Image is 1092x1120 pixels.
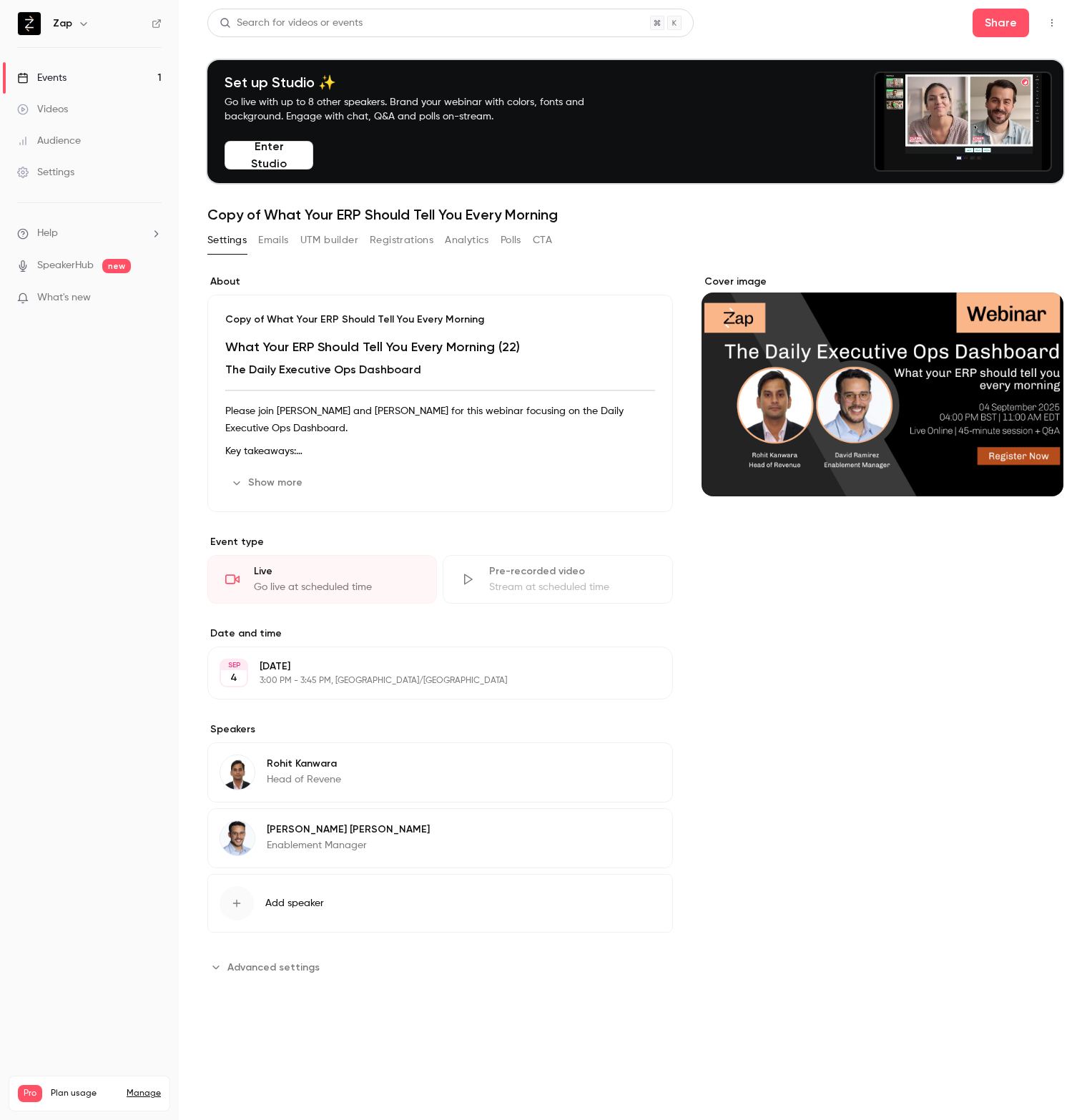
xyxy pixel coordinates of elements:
button: Polls [501,229,521,252]
div: Search for videos or events [220,16,363,31]
div: Videos [17,102,68,117]
h1: What Your ERP Should Tell You Every Morning (22) [225,338,655,355]
label: About [207,275,673,289]
span: What's new [37,290,91,305]
p: 3:00 PM - 3:45 PM, [GEOGRAPHIC_DATA]/[GEOGRAPHIC_DATA] [260,675,597,687]
section: Cover image [702,275,1063,496]
div: Pre-recorded video [489,564,654,579]
span: Help [37,226,58,241]
p: Please join [PERSON_NAME] and [PERSON_NAME] for this webinar focusing on the Daily Executive Ops ... [225,403,655,437]
button: UTM builder [300,229,358,252]
button: Share [973,9,1029,37]
div: Pre-recorded videoStream at scheduled time [443,555,672,604]
h1: Copy of What Your ERP Should Tell You Every Morning [207,206,1063,223]
div: Audience [17,134,81,148]
p: Enablement Manager [267,838,430,853]
label: Cover image [702,275,1063,289]
div: SEP [221,660,247,670]
li: help-dropdown-opener [17,226,162,241]
button: Advanced settings [207,956,328,978]
span: new [102,259,131,273]
span: Add speaker [265,896,324,910]
p: Copy of What Your ERP Should Tell You Every Morning [225,313,655,327]
p: [DATE] [260,659,597,674]
p: Key takeaways: [225,443,655,460]
section: Advanced settings [207,956,673,978]
label: Date and time [207,627,673,641]
p: Head of Revene [267,772,341,787]
p: Rohit Kanwara [267,757,341,771]
img: David Ramirez [220,821,255,855]
div: Stream at scheduled time [489,580,654,594]
span: Pro [18,1085,42,1102]
div: Go live at scheduled time [254,580,419,594]
a: SpeakerHub [37,258,94,273]
h4: Set up Studio ✨ [225,74,618,91]
span: Plan usage [51,1088,118,1099]
button: Enter Studio [225,141,313,170]
a: Manage [127,1088,161,1099]
button: Registrations [370,229,433,252]
span: Advanced settings [227,960,320,975]
h2: The Daily Executive Ops Dashboard [225,361,655,378]
button: Emails [258,229,288,252]
button: Add speaker [207,874,673,933]
button: Analytics [445,229,489,252]
iframe: Noticeable Trigger [144,292,162,305]
div: LiveGo live at scheduled time [207,555,437,604]
div: Rohit KanwaraRohit KanwaraHead of Revene [207,742,673,802]
p: [PERSON_NAME] [PERSON_NAME] [267,822,430,837]
div: David Ramirez[PERSON_NAME] [PERSON_NAME]Enablement Manager [207,808,673,868]
div: Live [254,564,419,579]
label: Speakers [207,722,673,737]
button: Settings [207,229,247,252]
div: Events [17,71,67,85]
button: CTA [533,229,552,252]
p: Event type [207,535,673,549]
p: Go live with up to 8 other speakers. Brand your webinar with colors, fonts and background. Engage... [225,95,618,124]
p: 4 [230,671,237,685]
img: Rohit Kanwara [220,755,255,790]
button: Show more [225,471,311,494]
div: Settings [17,165,74,180]
img: Zap [18,12,41,35]
h6: Zap [53,16,72,31]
